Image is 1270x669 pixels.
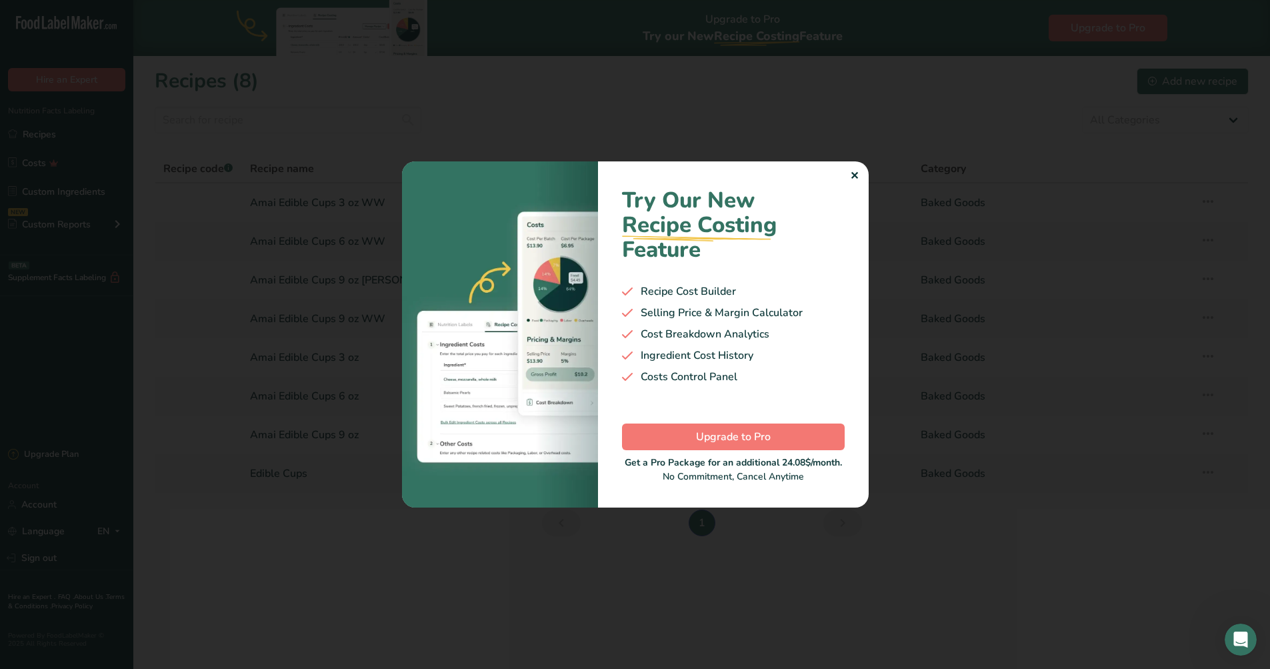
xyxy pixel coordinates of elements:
span: Recipe Costing [622,210,777,240]
img: costing-image-1.bb94421.webp [402,161,598,507]
span: Upgrade to Pro [696,429,771,445]
h1: Try Our New Feature [622,188,845,262]
button: Upgrade to Pro [622,424,845,450]
div: Cost Breakdown Analytics [622,326,845,342]
div: Ingredient Cost History [622,348,845,364]
div: Recipe Cost Builder [622,283,845,299]
div: Get a Pro Package for an additional 24.08$/month. [622,456,845,470]
div: Selling Price & Margin Calculator [622,305,845,321]
div: Costs Control Panel [622,369,845,385]
div: ✕ [850,168,859,184]
div: No Commitment, Cancel Anytime [622,456,845,484]
iframe: Intercom live chat [1225,624,1257,656]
